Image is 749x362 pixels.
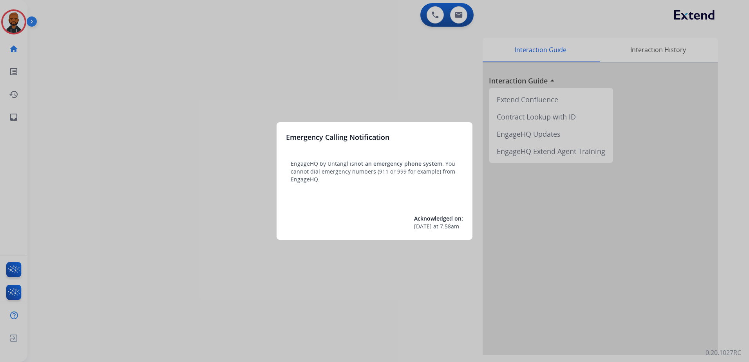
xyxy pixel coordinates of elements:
[706,348,741,357] p: 0.20.1027RC
[414,223,432,230] span: [DATE]
[286,132,389,143] h3: Emergency Calling Notification
[414,223,463,230] div: at
[354,160,442,167] span: not an emergency phone system
[414,215,463,222] span: Acknowledged on:
[440,223,459,230] span: 7:58am
[291,160,458,183] p: EngageHQ by Untangl is . You cannot dial emergency numbers (911 or 999 for example) from EngageHQ.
